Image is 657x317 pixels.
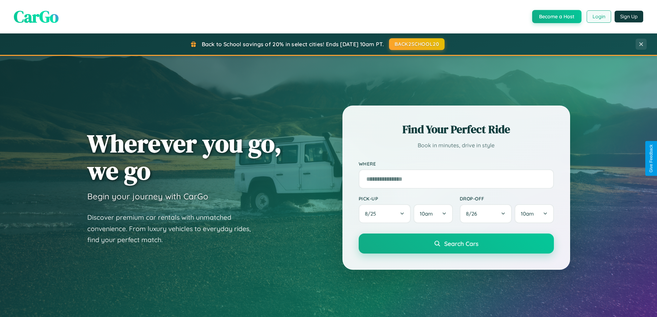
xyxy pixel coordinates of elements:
span: Back to School savings of 20% in select cities! Ends [DATE] 10am PT. [202,41,384,48]
button: 10am [515,204,554,223]
span: 8 / 26 [466,210,480,217]
label: Drop-off [460,196,554,201]
button: Sign Up [615,11,643,22]
p: Discover premium car rentals with unmatched convenience. From luxury vehicles to everyday rides, ... [87,212,260,246]
button: BACK2SCHOOL20 [389,38,445,50]
h1: Wherever you go, we go [87,130,282,184]
p: Book in minutes, drive in style [359,140,554,150]
span: 8 / 25 [365,210,379,217]
label: Pick-up [359,196,453,201]
button: Become a Host [532,10,581,23]
button: 8/26 [460,204,512,223]
div: Give Feedback [649,145,654,172]
span: Search Cars [444,240,478,247]
span: 10am [420,210,433,217]
label: Where [359,161,554,167]
button: 8/25 [359,204,411,223]
span: 10am [521,210,534,217]
button: 10am [414,204,452,223]
button: Search Cars [359,234,554,254]
span: CarGo [14,5,59,28]
h3: Begin your journey with CarGo [87,191,208,201]
h2: Find Your Perfect Ride [359,122,554,137]
button: Login [587,10,611,23]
